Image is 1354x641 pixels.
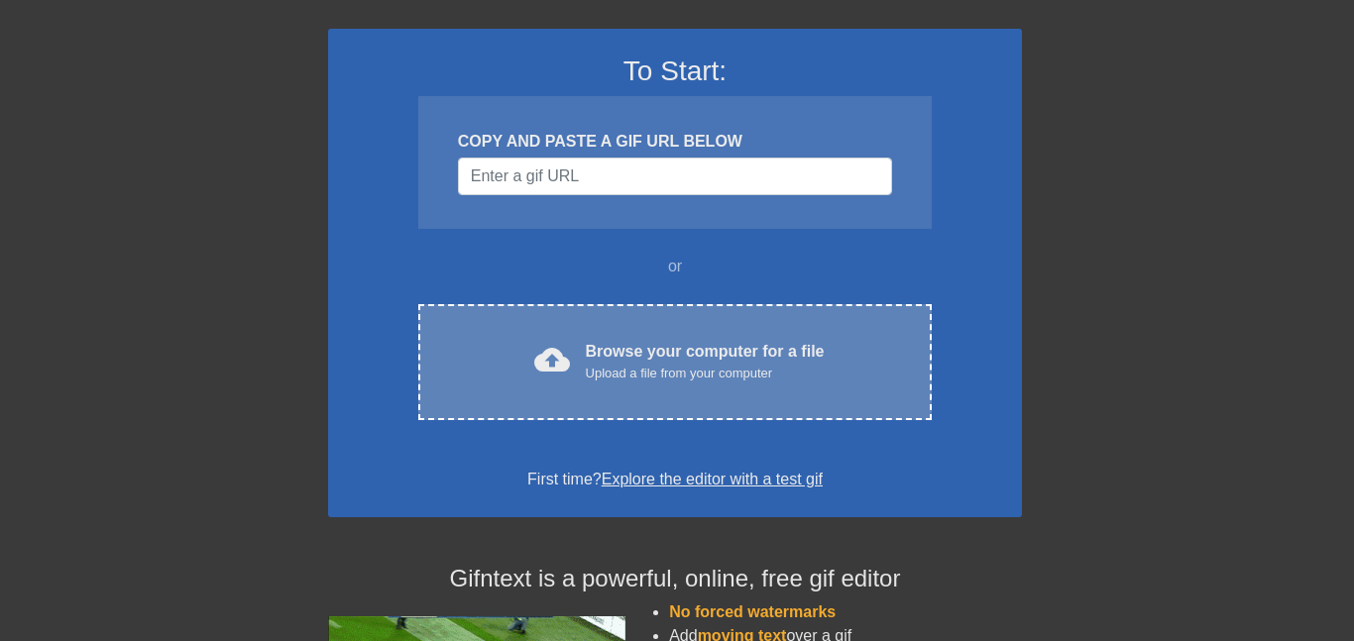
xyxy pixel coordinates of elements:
[354,468,996,491] div: First time?
[380,255,970,278] div: or
[354,54,996,88] h3: To Start:
[586,340,825,383] div: Browse your computer for a file
[602,471,823,487] a: Explore the editor with a test gif
[328,565,1022,593] h4: Gifntext is a powerful, online, free gif editor
[458,130,892,154] div: COPY AND PASTE A GIF URL BELOW
[586,364,825,383] div: Upload a file from your computer
[534,342,570,377] span: cloud_upload
[669,603,836,620] span: No forced watermarks
[458,158,892,195] input: Username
